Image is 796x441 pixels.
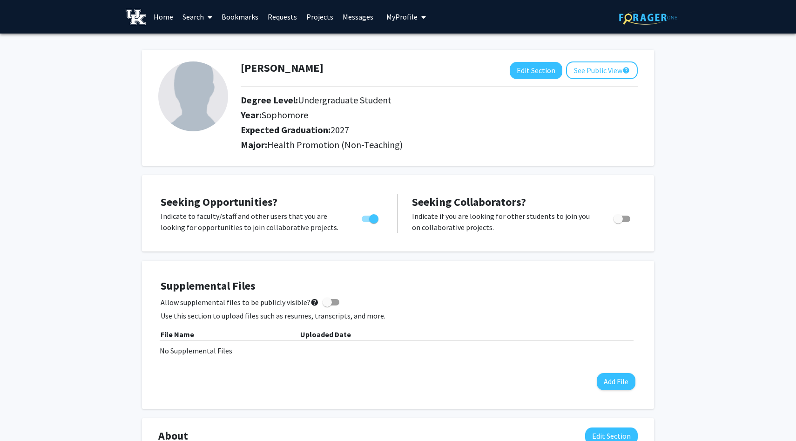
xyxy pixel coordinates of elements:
a: Messages [338,0,378,33]
img: Profile Picture [158,61,228,131]
h4: Supplemental Files [161,279,635,293]
button: Add File [597,373,635,390]
p: Use this section to upload files such as resumes, transcripts, and more. [161,310,635,321]
span: Sophomore [262,109,308,121]
a: Projects [302,0,338,33]
h2: Degree Level: [241,95,595,106]
h1: [PERSON_NAME] [241,61,324,75]
mat-icon: help [622,65,630,76]
span: Health Promotion (Non-Teaching) [267,139,403,150]
a: Search [178,0,217,33]
p: Indicate if you are looking for other students to join you on collaborative projects. [412,210,596,233]
span: Seeking Collaborators? [412,195,526,209]
span: Allow supplemental files to be publicly visible? [161,297,319,308]
h2: Year: [241,109,595,121]
div: Toggle [358,210,384,224]
iframe: Chat [7,399,40,434]
div: Toggle [610,210,635,224]
b: File Name [161,330,194,339]
button: See Public View [566,61,638,79]
a: Requests [263,0,302,33]
img: University of Kentucky Logo [126,9,146,25]
h2: Expected Graduation: [241,124,595,136]
b: Uploaded Date [300,330,351,339]
span: Undergraduate Student [298,94,391,106]
span: Seeking Opportunities? [161,195,277,209]
p: Indicate to faculty/staff and other users that you are looking for opportunities to join collabor... [161,210,344,233]
h2: Major: [241,139,638,150]
div: No Supplemental Files [160,345,636,356]
span: My Profile [386,12,418,21]
span: 2027 [331,124,349,136]
img: ForagerOne Logo [619,10,677,25]
a: Home [149,0,178,33]
mat-icon: help [310,297,319,308]
button: Edit Section [510,62,562,79]
a: Bookmarks [217,0,263,33]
